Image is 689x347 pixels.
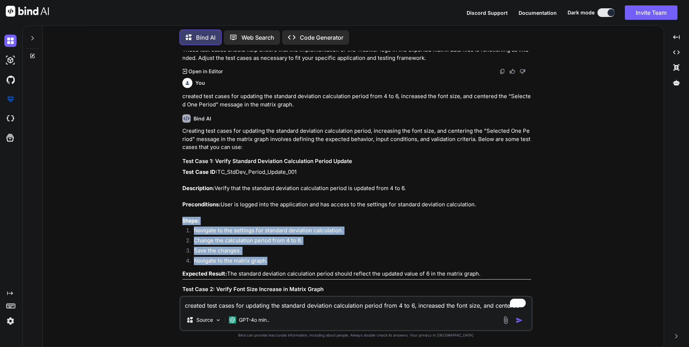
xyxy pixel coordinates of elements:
button: Discord Support [467,9,508,17]
img: Bind AI [6,6,49,17]
textarea: To enrich screen reader interactions, please activate Accessibility in Grammarly extension settings [181,297,532,310]
img: GPT-4o mini [229,316,236,324]
li: Save the changes. [188,247,531,257]
img: copy [499,69,505,74]
p: created test cases for updating the standard deviation calculation period from 4 to 6, increased ... [182,92,531,109]
li: Change the calculation period from 4 to 6. [188,237,531,247]
img: premium [4,93,17,105]
img: darkChat [4,35,17,47]
li: Navigate to the matrix graph. [188,257,531,267]
strong: Steps: [182,217,199,224]
h6: You [195,79,205,87]
img: like [510,69,515,74]
strong: Test Case ID: [182,168,217,175]
strong: Description: [182,185,214,192]
p: Open in Editor [188,68,223,75]
img: settings [4,315,17,327]
p: Creating test cases for updating the standard deviation calculation period, increasing the font s... [182,127,531,151]
p: Code Generator [300,33,343,42]
strong: Expected Result: [182,270,227,277]
h3: Test Case 1: Verify Standard Deviation Calculation Period Update [182,157,531,166]
img: attachment [502,316,510,324]
p: GPT-4o min.. [239,316,270,324]
p: Bind AI [196,33,215,42]
img: icon [516,317,523,324]
img: Pick Models [215,317,221,323]
p: Source [196,316,213,324]
button: Documentation [519,9,557,17]
p: TC_StdDev_Period_Update_001 Verify that the standard deviation calculation period is updated from... [182,168,531,225]
h3: Test Case 2: Verify Font Size Increase in Matrix Graph [182,285,531,294]
li: Navigate to the settings for standard deviation calculation. [188,227,531,237]
span: Dark mode [568,9,595,16]
span: Documentation [519,10,557,16]
p: Bind can provide inaccurate information, including about people. Always double-check its answers.... [179,333,533,338]
img: cloudideIcon [4,113,17,125]
button: Invite Team [625,5,677,20]
img: githubDark [4,74,17,86]
p: Web Search [241,33,274,42]
img: darkAi-studio [4,54,17,66]
h6: Bind AI [194,115,211,122]
strong: Preconditions: [182,201,221,208]
p: The standard deviation calculation period should reflect the updated value of 6 in the matrix graph. [182,270,531,278]
img: dislike [520,69,525,74]
span: Discord Support [467,10,508,16]
p: These test cases should help ensure that the implementation of the Trackler logo in the exported ... [182,46,531,62]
